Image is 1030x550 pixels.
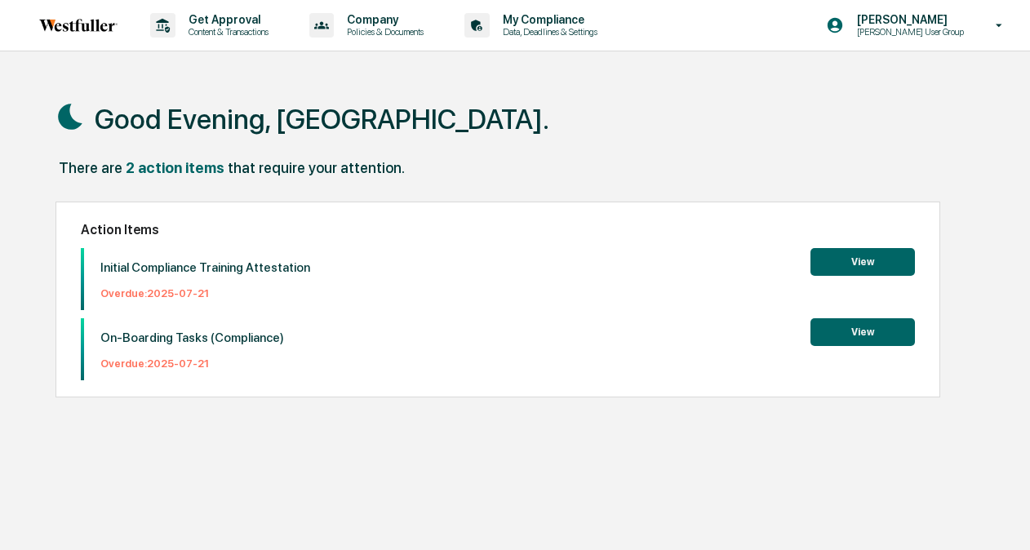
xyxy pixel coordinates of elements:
[334,26,432,38] p: Policies & Documents
[100,287,310,299] p: Overdue: 2025-07-21
[228,159,405,176] div: that require your attention.
[175,26,277,38] p: Content & Transactions
[126,159,224,176] div: 2 action items
[844,13,972,26] p: [PERSON_NAME]
[175,13,277,26] p: Get Approval
[810,253,915,268] a: View
[810,318,915,346] button: View
[81,222,915,237] h2: Action Items
[100,330,284,345] p: On-Boarding Tasks (Compliance)
[59,159,122,176] div: There are
[39,19,118,32] img: logo
[490,13,606,26] p: My Compliance
[95,103,549,135] h1: Good Evening, [GEOGRAPHIC_DATA].
[334,13,432,26] p: Company
[100,357,284,370] p: Overdue: 2025-07-21
[810,323,915,339] a: View
[844,26,972,38] p: [PERSON_NAME] User Group
[810,248,915,276] button: View
[100,260,310,275] p: Initial Compliance Training Attestation
[490,26,606,38] p: Data, Deadlines & Settings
